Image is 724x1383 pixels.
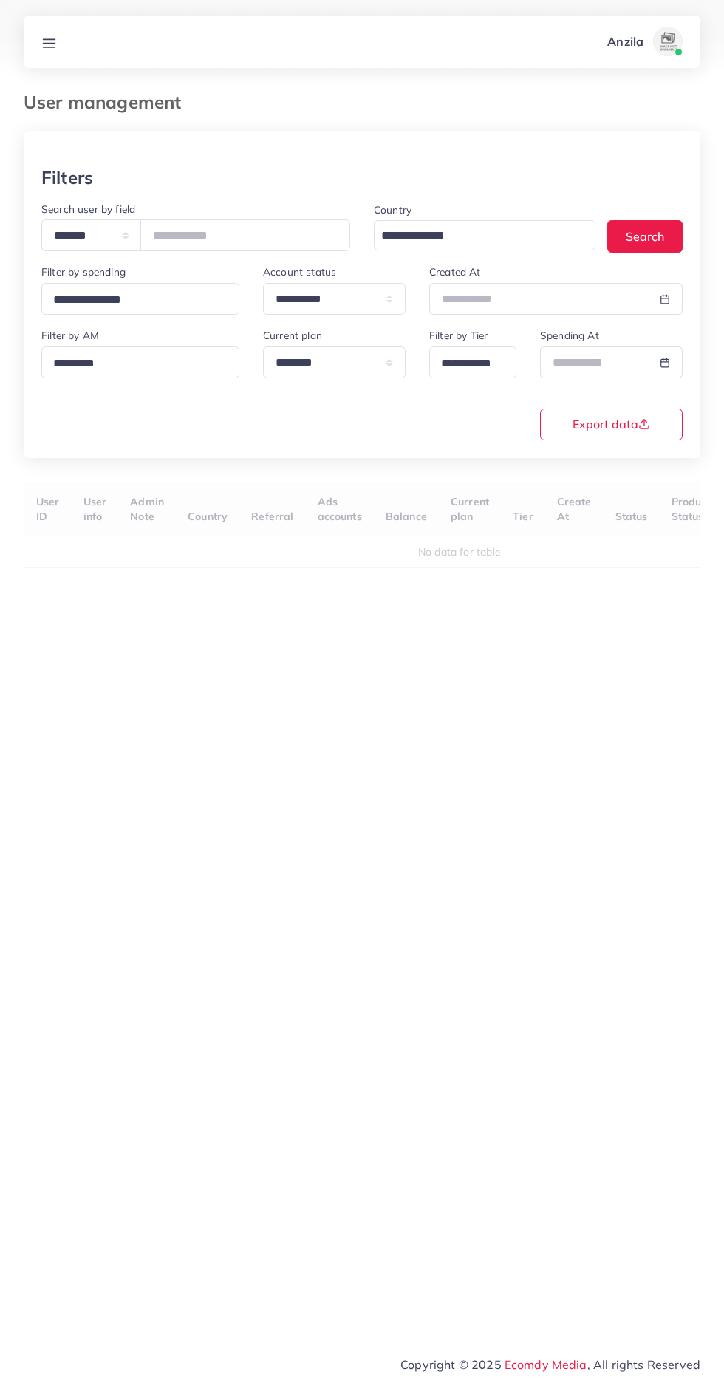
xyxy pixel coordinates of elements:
span: Export data [573,418,650,430]
label: Current plan [263,328,322,343]
label: Filter by spending [41,264,126,279]
button: Search [607,220,683,252]
input: Search for option [436,352,497,375]
p: Anzila [607,33,643,50]
button: Export data [540,409,683,440]
label: Account status [263,264,336,279]
span: , All rights Reserved [587,1356,700,1373]
img: avatar [653,27,683,56]
a: Ecomdy Media [505,1357,587,1372]
label: Country [374,202,411,217]
div: Search for option [41,283,239,315]
input: Search for option [376,225,576,247]
input: Search for option [48,352,220,375]
label: Search user by field [41,202,135,216]
label: Filter by Tier [429,328,488,343]
h3: Filters [41,167,93,188]
input: Search for option [48,289,220,312]
label: Filter by AM [41,328,99,343]
label: Spending At [540,328,599,343]
label: Created At [429,264,481,279]
div: Search for option [374,220,595,250]
span: Copyright © 2025 [400,1356,700,1373]
a: Anzilaavatar [599,27,689,56]
div: Search for option [429,346,516,378]
div: Search for option [41,346,239,378]
h3: User management [24,92,193,113]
